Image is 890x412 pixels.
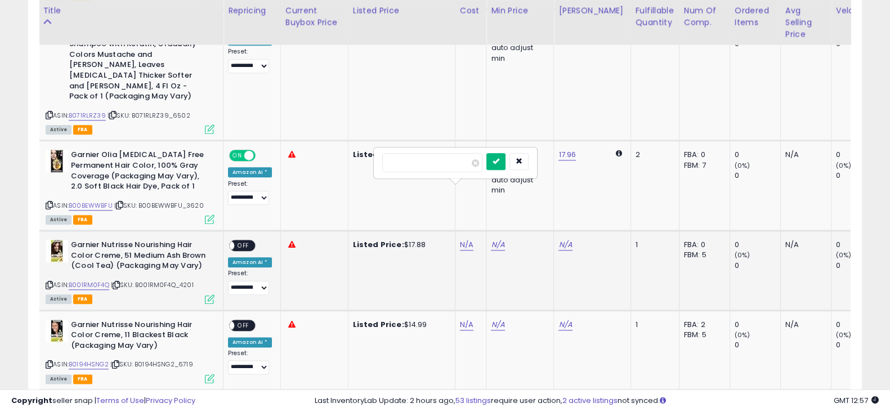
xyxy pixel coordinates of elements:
[46,125,71,135] span: All listings currently available for purchase on Amazon
[73,215,92,225] span: FBA
[735,320,780,330] div: 0
[836,261,882,271] div: 0
[735,161,750,170] small: (0%)
[460,5,482,16] div: Cost
[146,395,195,406] a: Privacy Policy
[735,150,780,160] div: 0
[315,396,879,406] div: Last InventoryLab Update: 2 hours ago, require user action, not synced.
[684,5,725,28] div: Num of Comp.
[558,149,576,160] a: 17.96
[228,257,272,267] div: Amazon AI *
[46,215,71,225] span: All listings currently available for purchase on Amazon
[735,250,750,259] small: (0%)
[71,240,208,274] b: Garnier Nutrisse Nourishing Hair Color Creme, 51 Medium Ash Brown (Cool Tea) (Packaging May Vary)
[353,240,446,250] div: $17.88
[558,319,572,330] a: N/A
[836,330,852,339] small: (0%)
[353,239,404,250] b: Listed Price:
[228,270,272,294] div: Preset:
[785,150,822,160] div: N/A
[11,396,195,406] div: seller snap | |
[785,5,826,40] div: Avg Selling Price
[353,149,404,160] b: Listed Price:
[491,31,545,63] div: Disable auto adjust min
[234,241,252,250] span: OFF
[11,395,52,406] strong: Copyright
[46,18,214,133] div: ASIN:
[735,240,780,250] div: 0
[46,150,68,172] img: 51LHB8-Sa9L._SL40_.jpg
[46,374,71,384] span: All listings currently available for purchase on Amazon
[491,163,545,195] div: Disable auto adjust min
[69,360,109,369] a: B0194HSNG2
[491,5,549,16] div: Min Price
[684,320,721,330] div: FBA: 2
[836,250,852,259] small: (0%)
[46,240,214,302] div: ASIN:
[230,151,244,160] span: ON
[836,5,877,16] div: Velocity
[735,5,776,28] div: Ordered Items
[735,340,780,350] div: 0
[46,150,214,223] div: ASIN:
[735,171,780,181] div: 0
[43,5,218,16] div: Title
[836,340,882,350] div: 0
[684,150,721,160] div: FBA: 0
[353,319,404,330] b: Listed Price:
[69,280,109,290] a: B001RM0F4Q
[735,330,750,339] small: (0%)
[254,151,272,160] span: OFF
[460,319,473,330] a: N/A
[46,294,71,304] span: All listings currently available for purchase on Amazon
[353,150,446,160] div: $17.96
[491,319,504,330] a: N/A
[46,320,68,342] img: 51E49TxRZ7L._SL40_.jpg
[636,240,670,250] div: 1
[69,18,206,105] b: Just for Men Control GX Grey Reducing [PERSON_NAME] Wash Shampoo with Keratin, Gradually Colors M...
[228,167,272,177] div: Amazon AI *
[228,180,272,205] div: Preset:
[735,261,780,271] div: 0
[460,239,473,250] a: N/A
[228,350,272,374] div: Preset:
[69,111,106,120] a: B071RLRZ39
[834,395,879,406] span: 2025-09-7 12:57 GMT
[114,201,204,210] span: | SKU: B00BEWWBFU_3620
[558,239,572,250] a: N/A
[636,320,670,330] div: 1
[491,239,504,250] a: N/A
[836,171,882,181] div: 0
[636,5,674,28] div: Fulfillable Quantity
[836,240,882,250] div: 0
[836,320,882,330] div: 0
[684,240,721,250] div: FBA: 0
[285,5,343,28] div: Current Buybox Price
[111,280,194,289] span: | SKU: B001RM0F4Q_4201
[636,150,670,160] div: 2
[836,150,882,160] div: 0
[71,320,208,354] b: Garnier Nutrisse Nourishing Hair Color Creme, 11 Blackest Black (Packaging May Vary)
[785,240,822,250] div: N/A
[71,150,208,194] b: Garnier Olia [MEDICAL_DATA] Free Permanent Hair Color, 100% Gray Coverage (Packaging May Vary), 2...
[234,320,252,330] span: OFF
[684,160,721,171] div: FBM: 7
[69,201,113,211] a: B00BEWWBFU
[684,330,721,340] div: FBM: 5
[353,5,450,16] div: Listed Price
[110,360,193,369] span: | SKU: B0194HSNG2_6719
[785,320,822,330] div: N/A
[455,395,491,406] a: 53 listings
[562,395,618,406] a: 2 active listings
[228,48,272,73] div: Preset:
[558,5,625,16] div: [PERSON_NAME]
[684,250,721,260] div: FBM: 5
[228,337,272,347] div: Amazon AI *
[73,374,92,384] span: FBA
[73,125,92,135] span: FBA
[353,320,446,330] div: $14.99
[46,240,68,262] img: 51ctd-ChxaL._SL40_.jpg
[108,111,190,120] span: | SKU: B071RLRZ39_6502
[228,5,276,16] div: Repricing
[836,161,852,170] small: (0%)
